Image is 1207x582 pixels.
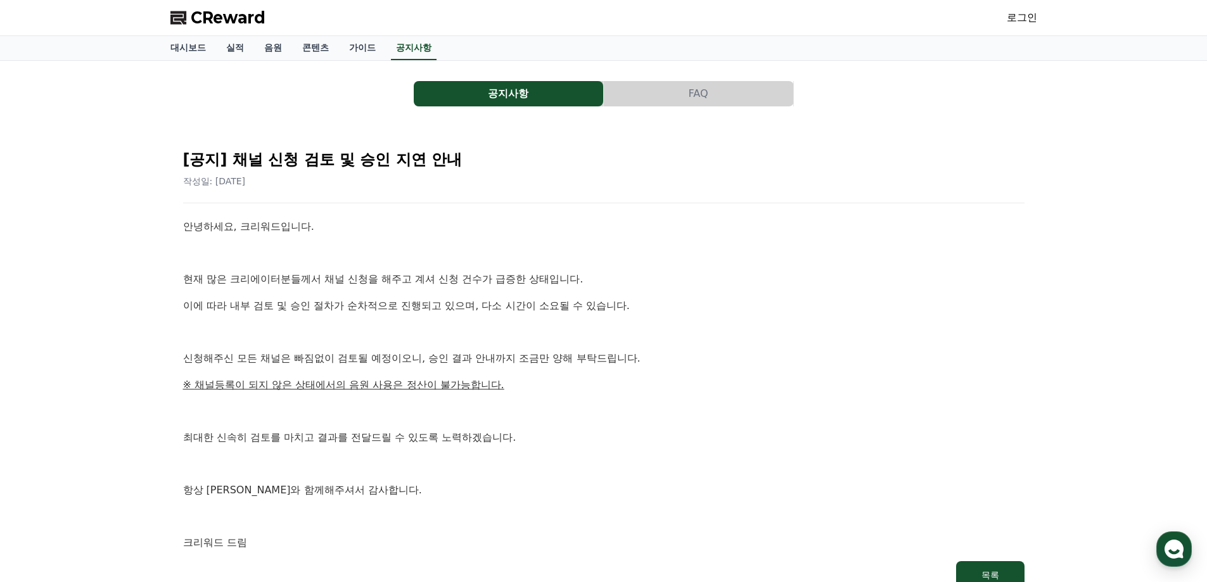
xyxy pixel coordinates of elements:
p: 이에 따라 내부 검토 및 승인 절차가 순차적으로 진행되고 있으며, 다소 시간이 소요될 수 있습니다. [183,298,1025,314]
a: 가이드 [339,36,386,60]
p: 최대한 신속히 검토를 마치고 결과를 전달드릴 수 있도록 노력하겠습니다. [183,429,1025,446]
span: CReward [191,8,265,28]
button: 공지사항 [414,81,603,106]
a: CReward [170,8,265,28]
a: 실적 [216,36,254,60]
a: 콘텐츠 [292,36,339,60]
div: 목록 [981,569,999,581]
span: 작성일: [DATE] [183,176,246,186]
a: 공지사항 [391,36,437,60]
p: 현재 많은 크리에이터분들께서 채널 신청을 해주고 계셔 신청 건수가 급증한 상태입니다. [183,271,1025,288]
a: FAQ [604,81,794,106]
h2: [공지] 채널 신청 검토 및 승인 지연 안내 [183,149,1025,170]
u: ※ 채널등록이 되지 않은 상태에서의 음원 사용은 정산이 불가능합니다. [183,379,504,391]
a: 대시보드 [160,36,216,60]
p: 안녕하세요, 크리워드입니다. [183,218,1025,235]
a: 공지사항 [414,81,604,106]
p: 항상 [PERSON_NAME]와 함께해주셔서 감사합니다. [183,482,1025,498]
a: 로그인 [1007,10,1037,25]
p: 크리워드 드림 [183,535,1025,551]
p: 신청해주신 모든 채널은 빠짐없이 검토될 예정이오니, 승인 결과 안내까지 조금만 양해 부탁드립니다. [183,350,1025,367]
a: 음원 [254,36,292,60]
button: FAQ [604,81,793,106]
